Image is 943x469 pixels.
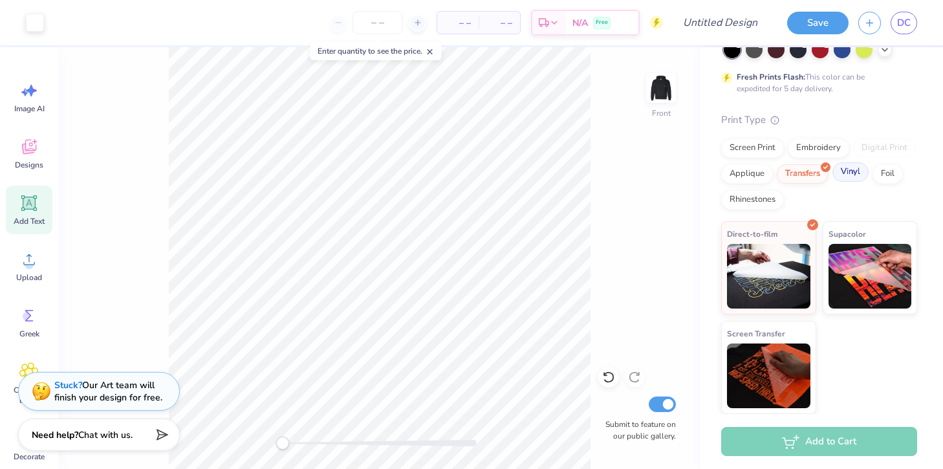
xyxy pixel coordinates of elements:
span: Supacolor [829,227,866,241]
div: Print Type [721,113,917,127]
div: Enter quantity to see the price. [310,42,442,60]
a: DC [891,12,917,34]
span: DC [897,16,911,30]
button: Save [787,12,849,34]
strong: Stuck? [54,379,82,391]
span: N/A [572,16,588,30]
div: Foil [873,164,903,184]
span: – – [445,16,471,30]
strong: Need help? [32,429,78,441]
input: Untitled Design [673,10,768,36]
img: Screen Transfer [727,344,810,408]
div: This color can be expedited for 5 day delivery. [737,71,896,94]
img: Front [648,75,674,101]
div: Digital Print [853,138,916,158]
span: Image AI [14,104,45,114]
img: Supacolor [829,244,912,309]
div: Embroidery [788,138,849,158]
img: Direct-to-film [727,244,810,309]
span: – – [486,16,512,30]
span: Direct-to-film [727,227,778,241]
input: – – [352,11,403,34]
div: Our Art team will finish your design for free. [54,379,162,404]
span: Greek [19,329,39,339]
div: Applique [721,164,773,184]
span: Clipart & logos [8,385,50,406]
div: Transfers [777,164,829,184]
span: Chat with us. [78,429,133,441]
div: Rhinestones [721,190,784,210]
span: Decorate [14,452,45,462]
span: Add Text [14,216,45,226]
strong: Fresh Prints Flash: [737,72,805,82]
span: Screen Transfer [727,327,785,340]
div: Front [652,107,671,119]
span: Free [596,18,608,27]
div: Vinyl [832,162,869,182]
label: Submit to feature on our public gallery. [598,419,676,442]
span: Designs [15,160,43,170]
span: Upload [16,272,42,283]
div: Accessibility label [276,437,289,450]
div: Screen Print [721,138,784,158]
